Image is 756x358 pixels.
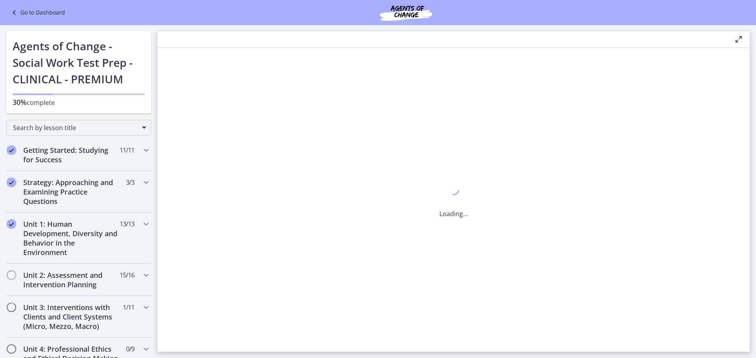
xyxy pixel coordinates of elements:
[123,303,134,312] span: 1 / 11
[6,120,151,136] div: Search by lesson title
[13,97,27,107] span: 30%
[120,219,134,229] span: 13 / 13
[23,219,119,257] h2: Unit 1: Human Development, Diversity and Behavior in the Environment
[7,219,16,229] i: Completed
[13,97,145,107] p: complete
[23,178,119,206] h2: Strategy: Approaching and Examining Practice Questions
[126,178,134,187] span: 3 / 3
[7,178,16,187] i: Completed
[439,182,468,200] div: 1
[23,270,119,289] h2: Unit 2: Assessment and Intervention Planning
[23,145,119,164] h2: Getting Started: Studying for Success
[9,8,65,17] a: Go to Dashboard
[23,303,119,331] h2: Unit 3: Interventions with Clients and Client Systems (Micro, Mezzo, Macro)
[13,38,145,87] h1: Agents of Change - Social Work Test Prep - CLINICAL - PREMIUM
[126,344,134,354] span: 0 / 9
[7,145,16,155] i: Completed
[359,3,453,22] img: Agents of Change
[13,123,138,132] span: Search by lesson title
[120,145,134,155] span: 11 / 11
[439,209,468,218] p: Loading...
[120,270,134,280] span: 15 / 16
